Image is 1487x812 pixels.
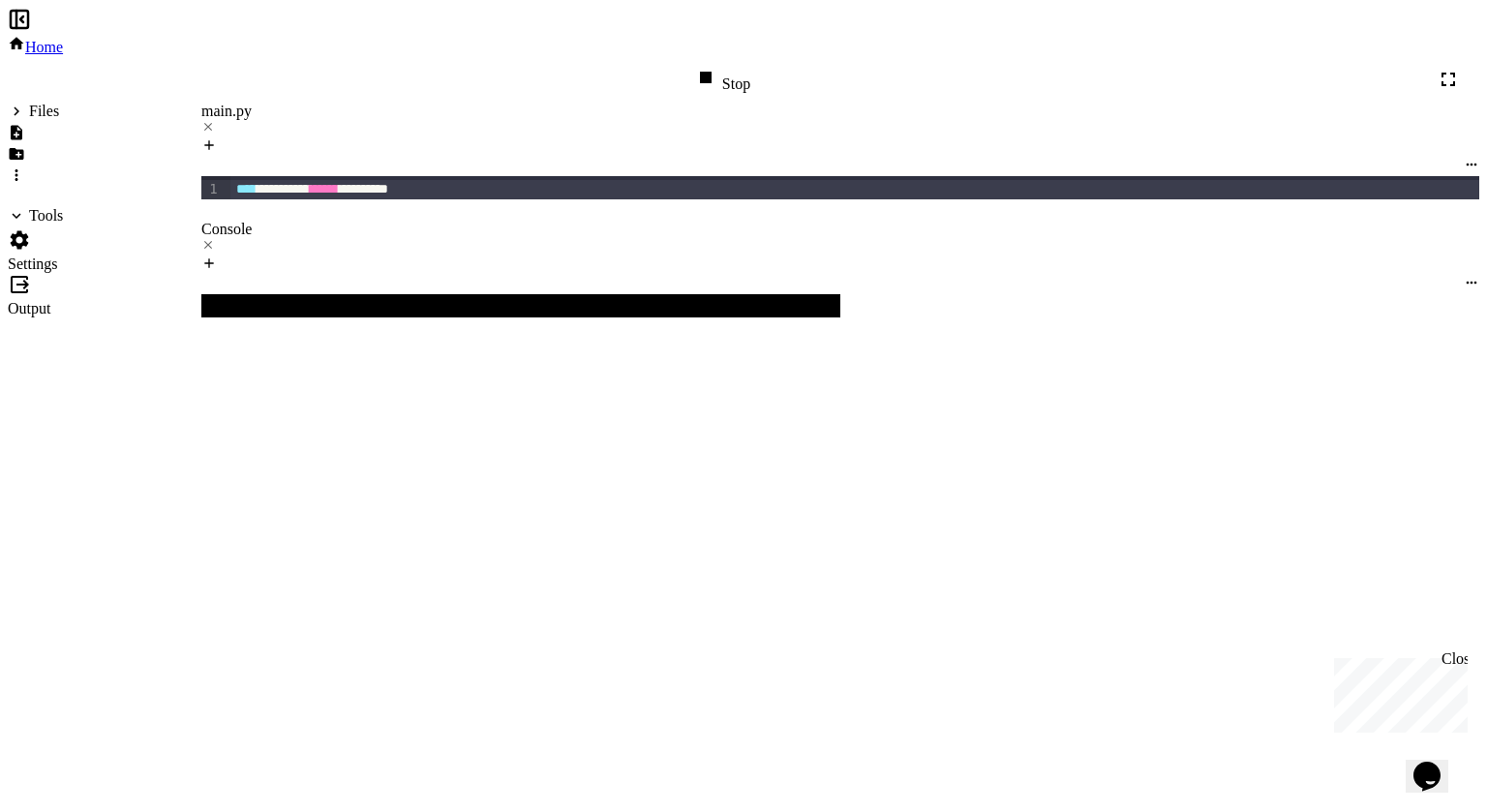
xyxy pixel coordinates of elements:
div: Files [29,103,59,120]
div: Console [201,221,1479,256]
div: Tools [29,207,63,225]
iframe: chat widget [1406,735,1468,793]
iframe: chat widget [1326,650,1468,733]
div: Output [8,300,63,317]
div: 1 [201,180,221,199]
div: Chat with us now!Close [8,8,134,123]
div: main.py [201,103,1479,137]
div: Stop [694,66,750,93]
div: Console [201,221,1479,238]
div: main.py [201,103,1479,120]
span: Home [25,39,63,55]
a: Home [8,39,63,55]
div: Settings [8,256,63,273]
